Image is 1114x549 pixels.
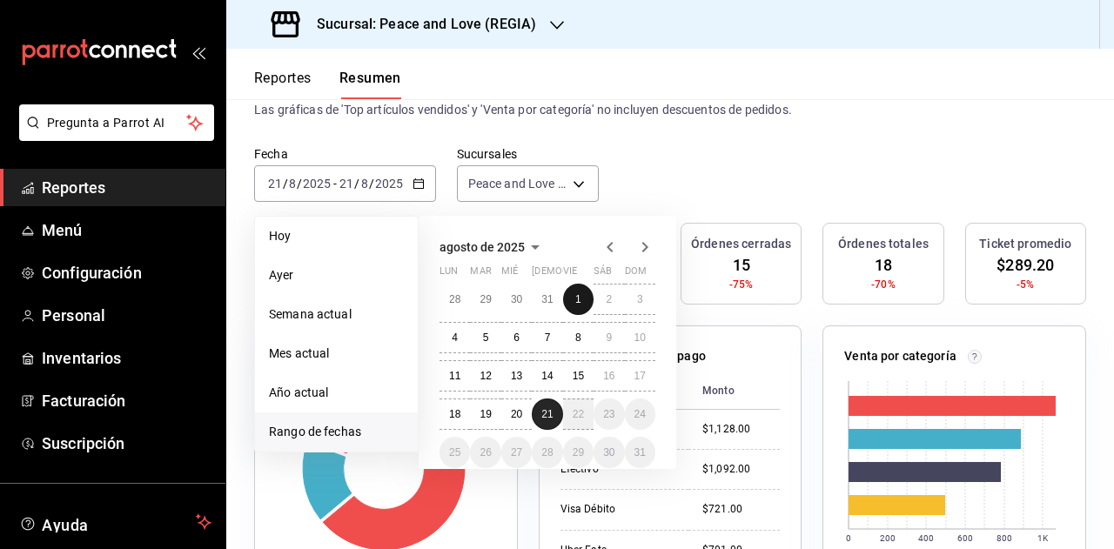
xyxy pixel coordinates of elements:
h3: Órdenes totales [838,235,929,253]
abbr: 28 de julio de 2025 [449,293,460,305]
span: Pregunta a Parrot AI [47,114,187,132]
button: 14 de agosto de 2025 [532,360,562,392]
abbr: 29 de agosto de 2025 [573,446,584,459]
span: / [369,177,374,191]
button: 2 de agosto de 2025 [594,284,624,315]
abbr: 10 de agosto de 2025 [634,331,646,344]
button: Resumen [339,70,401,99]
abbr: 1 de agosto de 2025 [575,293,581,305]
abbr: 3 de agosto de 2025 [637,293,643,305]
button: 13 de agosto de 2025 [501,360,532,392]
button: 26 de agosto de 2025 [470,437,500,468]
abbr: domingo [625,265,647,284]
text: 200 [880,533,896,543]
button: 17 de agosto de 2025 [625,360,655,392]
button: 3 de agosto de 2025 [625,284,655,315]
button: 31 de agosto de 2025 [625,437,655,468]
abbr: 21 de agosto de 2025 [541,408,553,420]
abbr: 25 de agosto de 2025 [449,446,460,459]
a: Pregunta a Parrot AI [12,126,214,144]
text: 0 [846,533,851,543]
div: $1,128.00 [702,422,780,437]
abbr: 31 de agosto de 2025 [634,446,646,459]
button: 8 de agosto de 2025 [563,322,594,353]
div: Visa Débito [560,502,674,517]
button: 30 de julio de 2025 [501,284,532,315]
button: 1 de agosto de 2025 [563,284,594,315]
span: / [283,177,288,191]
span: -5% [1017,277,1034,292]
span: Ayuda [42,512,189,532]
abbr: jueves [532,265,634,284]
abbr: 19 de agosto de 2025 [480,408,491,420]
span: / [297,177,302,191]
input: ---- [374,177,404,191]
button: 28 de agosto de 2025 [532,437,562,468]
text: 400 [918,533,934,543]
div: navigation tabs [254,70,401,99]
abbr: 30 de agosto de 2025 [603,446,614,459]
button: 29 de agosto de 2025 [563,437,594,468]
span: Rango de fechas [269,423,404,441]
p: Venta por categoría [844,347,956,365]
span: Ayer [269,266,404,285]
span: -70% [871,277,896,292]
abbr: 14 de agosto de 2025 [541,370,553,382]
button: 23 de agosto de 2025 [594,398,624,430]
button: 16 de agosto de 2025 [594,360,624,392]
abbr: 7 de agosto de 2025 [545,331,551,344]
button: 11 de agosto de 2025 [440,360,470,392]
span: / [354,177,359,191]
abbr: 9 de agosto de 2025 [606,331,612,344]
button: 30 de agosto de 2025 [594,437,624,468]
span: 18 [875,253,892,277]
abbr: 16 de agosto de 2025 [603,370,614,382]
button: Pregunta a Parrot AI [19,104,214,141]
abbr: 30 de julio de 2025 [511,293,522,305]
abbr: viernes [563,265,577,284]
button: 15 de agosto de 2025 [563,360,594,392]
button: 25 de agosto de 2025 [440,437,470,468]
text: 1K [1037,533,1049,543]
button: 19 de agosto de 2025 [470,398,500,430]
abbr: 23 de agosto de 2025 [603,408,614,420]
button: 12 de agosto de 2025 [470,360,500,392]
label: Sucursales [457,148,599,160]
span: Inventarios [42,346,211,370]
span: Menú [42,218,211,242]
button: 24 de agosto de 2025 [625,398,655,430]
button: 29 de julio de 2025 [470,284,500,315]
abbr: lunes [440,265,458,284]
abbr: 29 de julio de 2025 [480,293,491,305]
abbr: 13 de agosto de 2025 [511,370,522,382]
span: Configuración [42,261,211,285]
abbr: 22 de agosto de 2025 [573,408,584,420]
text: 600 [957,533,973,543]
div: $1,092.00 [702,462,780,477]
h3: Sucursal: Peace and Love (REGIA) [303,14,536,35]
button: 20 de agosto de 2025 [501,398,532,430]
button: 31 de julio de 2025 [532,284,562,315]
div: Efectivo [560,462,674,477]
abbr: sábado [594,265,612,284]
abbr: 18 de agosto de 2025 [449,408,460,420]
input: -- [360,177,369,191]
th: Monto [688,372,780,410]
button: 9 de agosto de 2025 [594,322,624,353]
button: 4 de agosto de 2025 [440,322,470,353]
span: 15 [733,253,750,277]
input: -- [339,177,354,191]
button: 7 de agosto de 2025 [532,322,562,353]
span: Mes actual [269,345,404,363]
div: $721.00 [702,502,780,517]
abbr: 24 de agosto de 2025 [634,408,646,420]
button: 22 de agosto de 2025 [563,398,594,430]
h3: Ticket promedio [979,235,1071,253]
abbr: 17 de agosto de 2025 [634,370,646,382]
button: 18 de agosto de 2025 [440,398,470,430]
span: Facturación [42,389,211,412]
abbr: 11 de agosto de 2025 [449,370,460,382]
input: -- [288,177,297,191]
span: agosto de 2025 [440,240,525,254]
span: - [333,177,337,191]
